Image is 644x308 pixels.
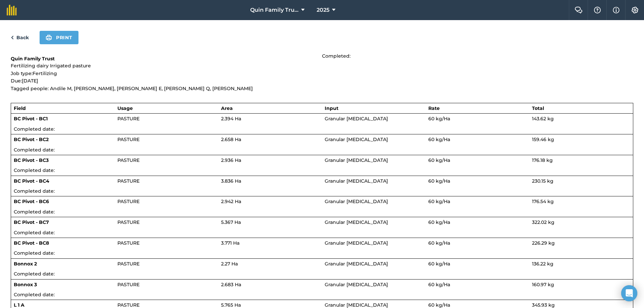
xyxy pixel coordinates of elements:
td: 322.02 kg [529,217,633,228]
strong: BC Pivot - BC3 [14,157,49,163]
td: Granular [MEDICAL_DATA] [322,258,426,269]
td: 3.836 Ha [218,176,322,186]
td: Completed date: [11,186,633,196]
td: Granular [MEDICAL_DATA] [322,196,426,207]
span: Quin Family Trust [250,6,299,14]
td: 176.18 kg [529,155,633,165]
strong: Bonnox 3 [14,282,37,288]
td: 60 kg / Ha [426,196,529,207]
p: Fertilizing dairy Irrigated pasture [11,62,322,69]
td: 230.15 kg [529,176,633,186]
img: A question mark icon [593,7,601,13]
td: PASTURE [115,134,218,145]
td: PASTURE [115,196,218,207]
strong: BC Pivot - BC8 [14,240,49,246]
td: 226.29 kg [529,238,633,248]
th: Area [218,103,322,113]
th: Field [11,103,115,113]
td: 2.942 Ha [218,196,322,207]
td: 160.97 kg [529,279,633,290]
td: 2.27 Ha [218,258,322,269]
td: PASTURE [115,176,218,186]
h1: Quin Family Trust [11,55,322,62]
td: Completed date: [11,290,633,300]
td: PASTURE [115,155,218,165]
td: PASTURE [115,279,218,290]
th: Input [322,103,426,113]
p: Job type: Fertilizing [11,70,322,77]
td: 60 kg / Ha [426,258,529,269]
td: 60 kg / Ha [426,217,529,228]
td: Completed date: [11,248,633,258]
td: 60 kg / Ha [426,238,529,248]
td: Completed date: [11,269,633,279]
td: Granular [MEDICAL_DATA] [322,217,426,228]
td: Completed date: [11,124,633,134]
td: 159.46 kg [529,134,633,145]
td: Granular [MEDICAL_DATA] [322,279,426,290]
td: Completed date: [11,228,633,238]
strong: BC Pivot - BC7 [14,219,49,225]
td: 60 kg / Ha [426,155,529,165]
p: Completed: [322,52,633,60]
button: Print [40,31,78,44]
strong: Bonnox 2 [14,261,37,267]
th: Total [529,103,633,113]
td: Granular [MEDICAL_DATA] [322,134,426,145]
td: Granular [MEDICAL_DATA] [322,238,426,248]
td: PASTURE [115,114,218,124]
strong: BC Pivot - BC2 [14,136,49,142]
a: Back [11,34,29,42]
img: svg+xml;base64,PHN2ZyB4bWxucz0iaHR0cDovL3d3dy53My5vcmcvMjAwMC9zdmciIHdpZHRoPSIxNyIgaGVpZ2h0PSIxNy... [613,6,620,14]
td: 60 kg / Ha [426,114,529,124]
td: PASTURE [115,258,218,269]
td: 2.683 Ha [218,279,322,290]
td: PASTURE [115,217,218,228]
th: Rate [426,103,529,113]
div: Open Intercom Messenger [621,285,637,301]
td: Granular [MEDICAL_DATA] [322,155,426,165]
p: Due: [DATE] [11,77,322,84]
td: Completed date: [11,145,633,155]
td: 60 kg / Ha [426,134,529,145]
p: Tagged people: Andile M, [PERSON_NAME], [PERSON_NAME] E, [PERSON_NAME] Q, [PERSON_NAME] [11,85,322,92]
td: 2.394 Ha [218,114,322,124]
strong: L 1 A [14,302,24,308]
img: svg+xml;base64,PHN2ZyB4bWxucz0iaHR0cDovL3d3dy53My5vcmcvMjAwMC9zdmciIHdpZHRoPSIxOSIgaGVpZ2h0PSIyNC... [46,34,52,42]
td: 60 kg / Ha [426,176,529,186]
th: Usage [115,103,218,113]
td: Granular [MEDICAL_DATA] [322,114,426,124]
span: 2025 [317,6,329,14]
strong: BC Pivot - BC6 [14,198,49,204]
td: 3.771 Ha [218,238,322,248]
strong: BC Pivot - BC4 [14,178,49,184]
img: Two speech bubbles overlapping with the left bubble in the forefront [575,7,583,13]
td: 136.22 kg [529,258,633,269]
td: 5.367 Ha [218,217,322,228]
td: Completed date: [11,207,633,217]
img: fieldmargin Logo [7,5,17,15]
td: 2.658 Ha [218,134,322,145]
td: PASTURE [115,238,218,248]
strong: BC Pivot - BC1 [14,116,48,122]
td: 60 kg / Ha [426,279,529,290]
td: 143.62 kg [529,114,633,124]
img: A cog icon [631,7,639,13]
td: Granular [MEDICAL_DATA] [322,176,426,186]
td: 176.54 kg [529,196,633,207]
td: 2.936 Ha [218,155,322,165]
img: svg+xml;base64,PHN2ZyB4bWxucz0iaHR0cDovL3d3dy53My5vcmcvMjAwMC9zdmciIHdpZHRoPSI5IiBoZWlnaHQ9IjI0Ii... [11,34,14,42]
td: Completed date: [11,165,633,176]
